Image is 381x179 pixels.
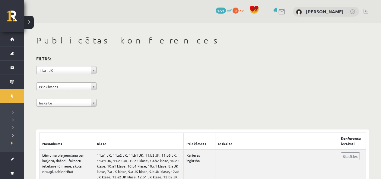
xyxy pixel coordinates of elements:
[216,8,232,12] a: 1721 mP
[36,66,97,74] a: 11.a1 JK
[36,35,369,46] h1: Publicētas konferences
[94,133,184,150] th: Klase
[39,66,88,74] span: 11.a1 JK
[233,8,239,14] span: 0
[338,133,366,150] th: Konferenču ieraksti
[36,99,97,107] a: Ieskaite
[296,9,302,15] img: Daniela Fedukoviča
[39,83,88,91] span: Priekšmets
[216,8,226,14] span: 1721
[227,8,232,12] span: mP
[240,8,243,12] span: xp
[36,82,97,90] a: Priekšmets
[40,133,94,150] th: Nosaukums
[7,11,24,26] a: Rīgas 1. Tālmācības vidusskola
[184,133,215,150] th: Priekšmets
[233,8,246,12] a: 0 xp
[341,152,360,160] a: Skatīties
[215,133,338,150] th: Ieskaite
[39,99,88,107] span: Ieskaite
[306,8,344,14] a: [PERSON_NAME]
[36,55,362,63] h3: Filtrs:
